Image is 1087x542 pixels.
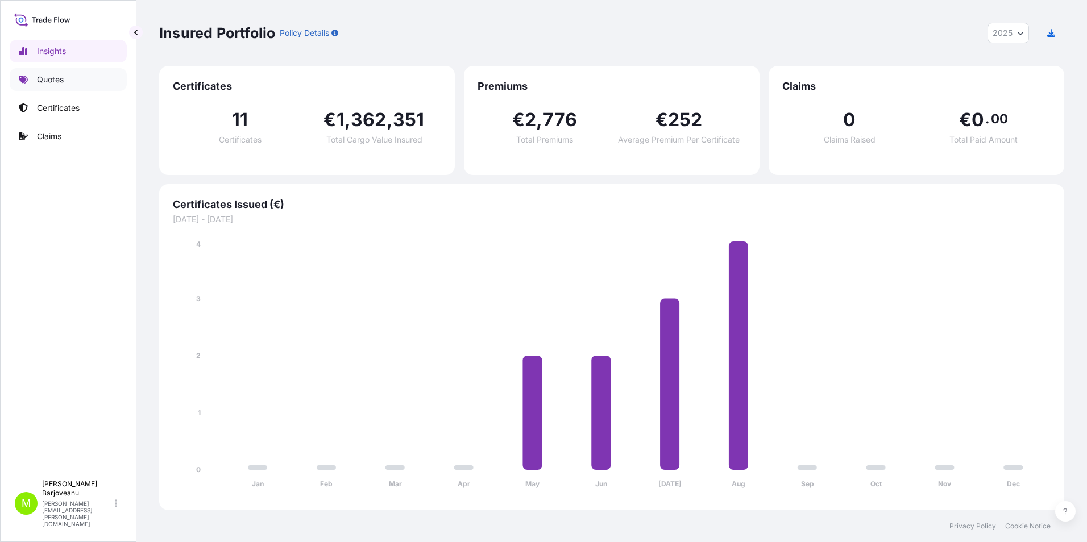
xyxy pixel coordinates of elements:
tspan: [DATE] [658,480,682,488]
tspan: 3 [196,294,201,303]
span: 1 [337,111,345,129]
p: [PERSON_NAME][EMAIL_ADDRESS][PERSON_NAME][DOMAIN_NAME] [42,500,113,527]
p: Quotes [37,74,64,85]
a: Privacy Policy [949,522,996,531]
span: Certificates Issued (€) [173,198,1051,211]
tspan: Aug [732,480,745,488]
tspan: Oct [870,480,882,488]
span: Total Cargo Value Insured [326,136,422,144]
span: Average Premium Per Certificate [618,136,740,144]
tspan: Nov [938,480,952,488]
span: , [345,111,351,129]
tspan: 4 [196,240,201,248]
tspan: May [525,480,540,488]
span: [DATE] - [DATE] [173,214,1051,225]
a: Cookie Notice [1005,522,1051,531]
span: , [387,111,393,129]
span: 0 [972,111,984,129]
span: € [512,111,525,129]
tspan: Mar [389,480,402,488]
p: Claims [37,131,61,142]
a: Quotes [10,68,127,91]
p: Insights [37,45,66,57]
tspan: Sep [801,480,814,488]
span: 252 [668,111,703,129]
span: € [323,111,336,129]
tspan: 2 [196,351,201,360]
span: € [959,111,972,129]
span: 776 [543,111,578,129]
tspan: Feb [320,480,333,488]
tspan: 1 [198,408,201,417]
span: Certificates [173,80,441,93]
span: Premiums [478,80,746,93]
tspan: 0 [196,465,201,474]
p: Certificates [37,102,80,114]
span: . [985,114,989,123]
span: Total Paid Amount [949,136,1018,144]
span: Claims Raised [824,136,876,144]
span: Total Premiums [516,136,573,144]
tspan: Jan [252,480,264,488]
span: 00 [991,114,1008,123]
span: M [22,498,31,509]
span: , [536,111,542,129]
span: Certificates [219,136,262,144]
button: Year Selector [988,23,1029,43]
span: 351 [393,111,425,129]
span: 2025 [993,27,1013,39]
span: 362 [351,111,387,129]
tspan: Dec [1007,480,1020,488]
tspan: Apr [458,480,470,488]
p: Insured Portfolio [159,24,275,42]
span: 11 [232,111,248,129]
a: Certificates [10,97,127,119]
p: [PERSON_NAME] Barjoveanu [42,480,113,498]
a: Insights [10,40,127,62]
span: Claims [782,80,1051,93]
span: 0 [843,111,856,129]
tspan: Jun [595,480,607,488]
span: 2 [525,111,536,129]
a: Claims [10,125,127,148]
span: € [655,111,668,129]
p: Policy Details [280,27,329,39]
